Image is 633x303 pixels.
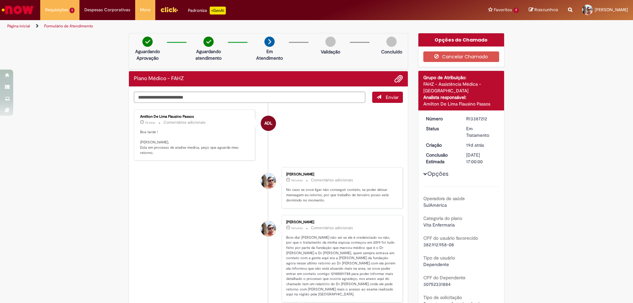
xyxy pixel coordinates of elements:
[466,152,497,165] div: [DATE] 17:00:00
[423,202,447,208] span: SulAmérica
[466,142,484,148] span: 19d atrás
[264,37,275,47] img: arrow-next.png
[423,94,499,101] div: Analista responsável:
[140,7,150,13] span: More
[325,37,336,47] img: img-circle-grey.png
[423,222,455,228] span: Vita Enfermaria
[1,3,35,16] img: ServiceNow
[423,255,455,261] b: Tipo de usuário
[311,177,353,183] small: Comentários adicionais
[286,172,396,176] div: [PERSON_NAME]
[421,152,462,165] dt: Conclusão Estimada
[286,220,396,224] div: [PERSON_NAME]
[513,8,519,13] span: 7
[423,294,462,300] b: Tipo de solicitação
[394,75,403,83] button: Adicionar anexos
[421,115,462,122] dt: Número
[423,81,499,94] div: FAHZ - Assistência Médica - [GEOGRAPHIC_DATA]
[423,101,499,107] div: Amilton De Lima Flausino Passos
[386,94,399,100] span: Enviar
[595,7,628,13] span: [PERSON_NAME]
[421,142,462,148] dt: Criação
[421,125,462,132] dt: Status
[381,48,402,55] p: Concluído
[466,142,484,148] time: 09/08/2025 00:03:05
[134,76,184,82] h2: Plano Médico - FAHZ Histórico de tíquete
[291,226,303,230] time: 14/08/2025 01:47:57
[145,121,155,125] time: 21/08/2025 10:51:26
[423,261,449,267] span: Dependente
[423,275,466,281] b: CPF do Dependente
[494,7,512,13] span: Favoritos
[372,92,403,103] button: Enviar
[44,23,93,29] a: Formulário de Atendimento
[132,48,164,61] p: Aguardando Aprovação
[286,235,396,297] p: Bom dia! [PERSON_NAME] não sei se ele é credenciado ou não, por que o tratamento da minha esposa ...
[291,178,303,182] time: 14/08/2025 01:50:30
[534,7,558,13] span: Rascunhos
[210,7,226,15] p: +GenAi
[134,92,365,103] textarea: Digite sua mensagem aqui...
[423,51,499,62] button: Cancelar Chamado
[418,33,504,46] div: Opções do Chamado
[466,142,497,148] div: 09/08/2025 00:03:05
[261,173,276,189] div: Odarli Aparecido Rodrigues
[291,226,303,230] span: 14d atrás
[321,48,340,55] p: Validação
[140,115,250,119] div: Amilton De Lima Flausino Passos
[254,48,286,61] p: Em Atendimento
[261,221,276,236] div: Odarli Aparecido Rodrigues
[140,130,250,156] p: Boa tarde ! [PERSON_NAME], Esta em processo de analise medica, peço que aguarde meu retorno.
[423,215,462,221] b: Categoria do plano
[145,121,155,125] span: 7d atrás
[423,74,499,81] div: Grupo de Atribuição:
[7,23,30,29] a: Página inicial
[423,242,454,248] span: 382.912.958-08
[5,20,417,32] ul: Trilhas de página
[160,5,178,15] img: click_logo_yellow_360x200.png
[423,196,465,201] b: Operadora de saúde
[466,115,497,122] div: R13387212
[311,225,353,231] small: Comentários adicionais
[142,37,153,47] img: check-circle-green.png
[188,7,226,15] div: Padroniza
[261,116,276,131] div: Amilton De Lima Flausino Passos
[84,7,130,13] span: Despesas Corporativas
[203,37,214,47] img: check-circle-green.png
[286,187,396,203] p: No caso se voce ligar não conseguir contato, se poder deixar mensagem eu retorno, por que trabalh...
[264,115,272,131] span: ADL
[423,235,478,241] b: CPF do usuário favorecido
[386,37,397,47] img: img-circle-grey.png
[291,178,303,182] span: 14d atrás
[164,120,206,125] small: Comentários adicionais
[529,7,558,13] a: Rascunhos
[45,7,68,13] span: Requisições
[466,125,497,138] div: Em Tratamento
[70,8,75,13] span: 1
[423,281,451,287] span: 30752331884
[193,48,225,61] p: Aguardando atendimento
